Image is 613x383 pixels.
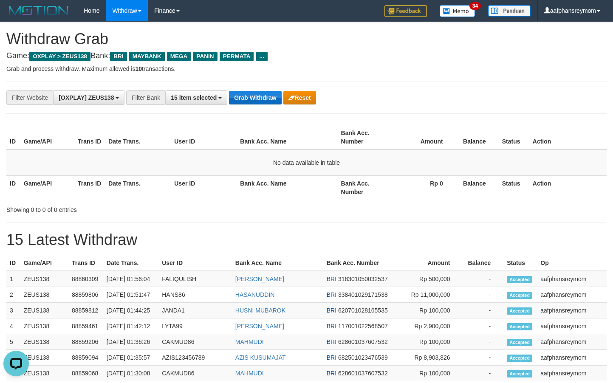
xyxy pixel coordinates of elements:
th: Action [529,175,607,200]
p: Grab and process withdraw. Maximum allowed is transactions. [6,65,607,73]
span: BRI [327,354,336,361]
div: Filter Website [6,90,53,105]
img: MOTION_logo.png [6,4,71,17]
td: 2 [6,287,20,303]
td: [DATE] 01:30:08 [103,366,158,381]
span: BRI [327,307,336,314]
td: - [463,271,504,287]
th: Trans ID [68,255,103,271]
span: Copy 628601037607532 to clipboard [338,338,388,345]
span: Accepted [507,323,532,330]
strong: 10 [135,65,142,72]
td: aafphansreymom [537,271,607,287]
span: 15 item selected [171,94,217,101]
th: Status [503,255,537,271]
th: Amount [392,125,456,149]
span: PANIN [193,52,217,61]
th: Game/API [20,125,74,149]
td: - [463,318,504,334]
a: [PERSON_NAME] [235,323,284,329]
div: Filter Bank [126,90,165,105]
th: ID [6,125,20,149]
td: [DATE] 01:56:04 [103,271,158,287]
td: aafphansreymom [537,303,607,318]
h4: Game: Bank: [6,52,607,60]
th: ID [6,255,20,271]
span: Accepted [507,339,532,346]
img: panduan.png [488,5,531,17]
th: Bank Acc. Name [232,255,323,271]
th: User ID [171,125,237,149]
th: Bank Acc. Number [338,125,392,149]
td: Rp 100,000 [405,334,463,350]
button: Open LiveChat chat widget [3,3,29,29]
td: - [463,287,504,303]
td: - [463,334,504,350]
td: No data available in table [6,149,607,176]
td: Rp 2,900,000 [405,318,463,334]
td: [DATE] 01:36:26 [103,334,158,350]
th: Trans ID [74,125,105,149]
th: Status [499,175,529,200]
span: BRI [327,291,336,298]
th: Balance [456,175,499,200]
td: Rp 8,903,826 [405,350,463,366]
button: Grab Withdraw [229,91,281,104]
td: aafphansreymom [537,334,607,350]
a: AZIS KUSUMAJAT [235,354,286,361]
th: Rp 0 [392,175,456,200]
td: ZEUS138 [20,350,68,366]
th: Trans ID [74,175,105,200]
th: Game/API [20,255,68,271]
span: [OXPLAY] ZEUS138 [59,94,114,101]
img: Feedback.jpg [384,5,427,17]
td: HANS86 [158,287,232,303]
span: OXPLAY > ZEUS138 [29,52,90,61]
td: [DATE] 01:44:25 [103,303,158,318]
button: Reset [283,91,316,104]
th: Action [529,125,607,149]
td: ZEUS138 [20,287,68,303]
th: Balance [456,125,499,149]
a: HUSNI MUBAROK [235,307,285,314]
th: Op [537,255,607,271]
td: aafphansreymom [537,366,607,381]
th: Game/API [20,175,74,200]
td: Rp 11,000,000 [405,287,463,303]
th: Date Trans. [103,255,158,271]
button: [OXPLAY] ZEUS138 [53,90,124,105]
td: - [463,303,504,318]
span: Copy 628601037607532 to clipboard [338,370,388,377]
span: PERMATA [220,52,254,61]
div: Showing 0 to 0 of 0 entries [6,202,249,214]
th: Bank Acc. Name [237,125,337,149]
td: [DATE] 01:51:47 [103,287,158,303]
th: Date Trans. [105,175,171,200]
td: aafphansreymom [537,318,607,334]
td: FALIQULISH [158,271,232,287]
img: Button%20Memo.svg [440,5,475,17]
span: Copy 117001022568507 to clipboard [338,323,388,329]
td: ZEUS138 [20,366,68,381]
th: Balance [463,255,504,271]
td: 88860309 [68,271,103,287]
td: ZEUS138 [20,303,68,318]
span: Accepted [507,276,532,283]
th: Bank Acc. Name [237,175,337,200]
a: HASANUDDIN [235,291,275,298]
span: Copy 620701028165535 to clipboard [338,307,388,314]
td: Rp 100,000 [405,303,463,318]
td: 88859461 [68,318,103,334]
td: - [463,366,504,381]
td: Rp 500,000 [405,271,463,287]
td: aafphansreymom [537,287,607,303]
span: Copy 318301050032537 to clipboard [338,276,388,282]
h1: 15 Latest Withdraw [6,231,607,248]
td: JANDA1 [158,303,232,318]
td: ZEUS138 [20,334,68,350]
span: 34 [469,2,481,10]
td: [DATE] 01:35:57 [103,350,158,366]
span: Accepted [507,355,532,362]
h1: Withdraw Grab [6,31,607,48]
td: ZEUS138 [20,271,68,287]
